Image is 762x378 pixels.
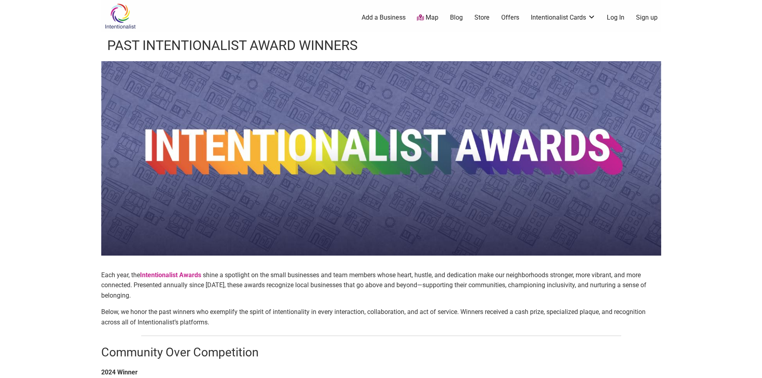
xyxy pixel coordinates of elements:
a: Intentionalist Awards [140,271,203,279]
p: Below, we honor the past winners who exemplify the spirit of intentionality in every interaction,... [101,307,661,327]
strong: Intentionalist Awards [140,271,201,279]
p: Each year, the shine a spotlight on the small businesses and team members whose heart, hustle, an... [101,270,661,301]
a: Offers [501,13,519,22]
img: Intentionalist [101,3,139,29]
a: Sign up [636,13,658,22]
h1: Past Intentionalist Award Winners [107,36,358,55]
a: Log In [607,13,624,22]
h2: Community Over Competition [101,344,661,361]
a: Add a Business [362,13,406,22]
a: Map [417,13,438,22]
a: Intentionalist Cards [531,13,596,22]
strong: 2024 Winner [101,368,138,376]
a: Blog [450,13,463,22]
a: Store [474,13,490,22]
